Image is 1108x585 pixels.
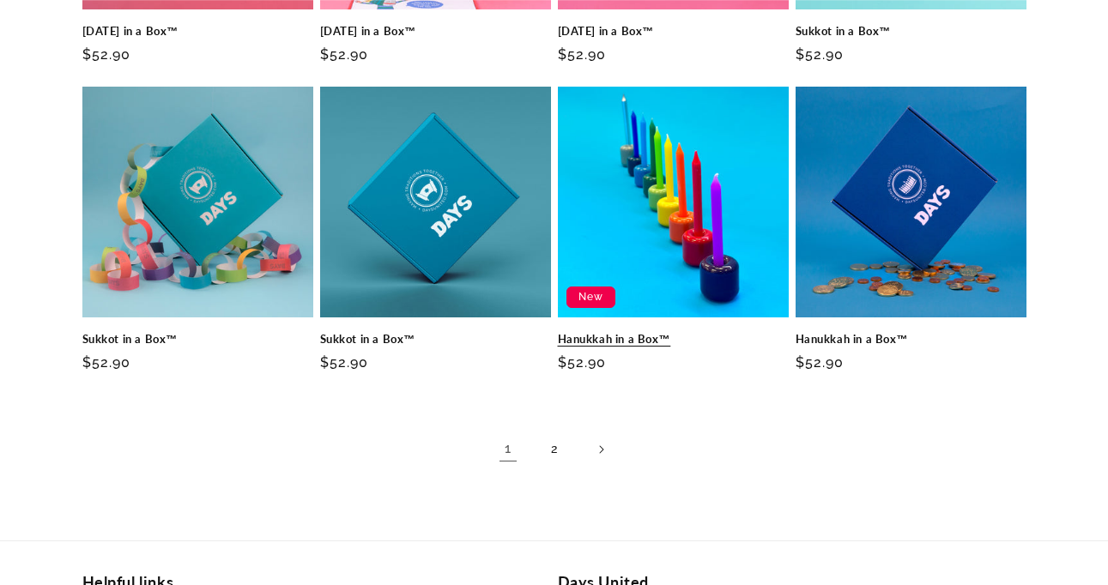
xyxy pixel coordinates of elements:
[82,24,313,39] a: [DATE] in a Box™
[489,431,527,468] a: Page 1
[320,332,551,347] a: Sukkot in a Box™
[582,431,620,468] a: Next page
[558,332,789,347] a: Hanukkah in a Box™
[558,24,789,39] a: [DATE] in a Box™
[796,24,1026,39] a: Sukkot in a Box™
[536,431,573,468] a: Page 2
[796,332,1026,347] a: Hanukkah in a Box™
[82,332,313,347] a: Sukkot in a Box™
[82,431,1026,468] nav: Pagination
[320,24,551,39] a: [DATE] in a Box™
